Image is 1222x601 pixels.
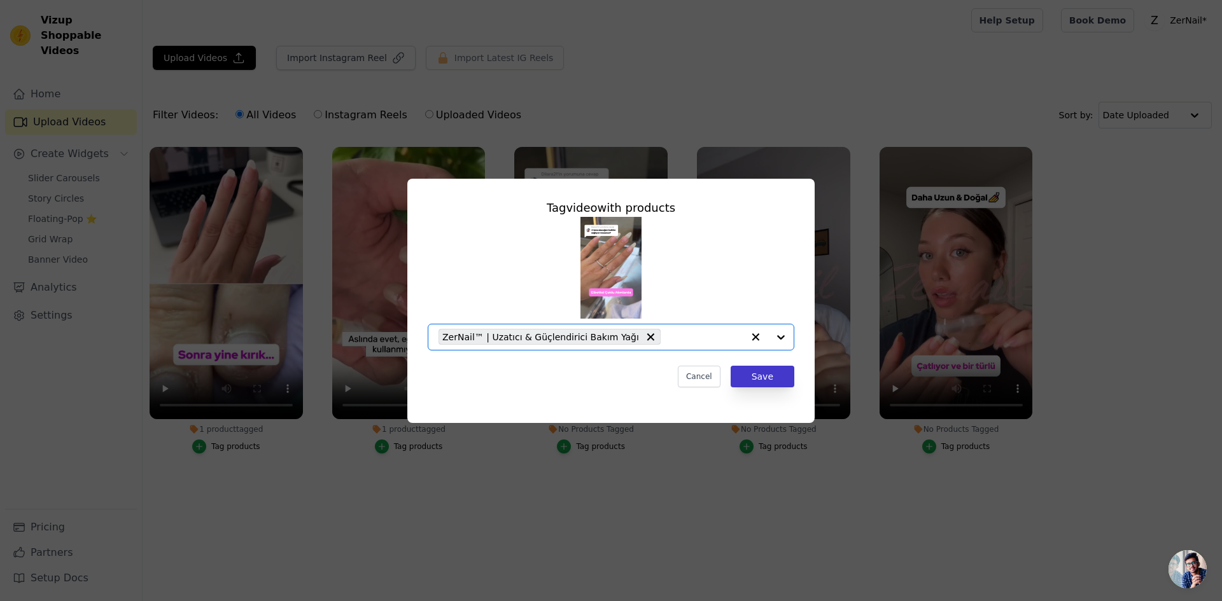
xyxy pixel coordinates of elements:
[731,366,794,387] button: Save
[428,199,794,217] div: Tag video with products
[678,366,720,387] button: Cancel
[1169,550,1207,588] div: Açık sohbet
[580,217,642,319] img: vizup-images-31bc.png
[442,329,639,344] span: ZerNail™ | Uzatıcı & Güçlendirici Bakım Yağı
